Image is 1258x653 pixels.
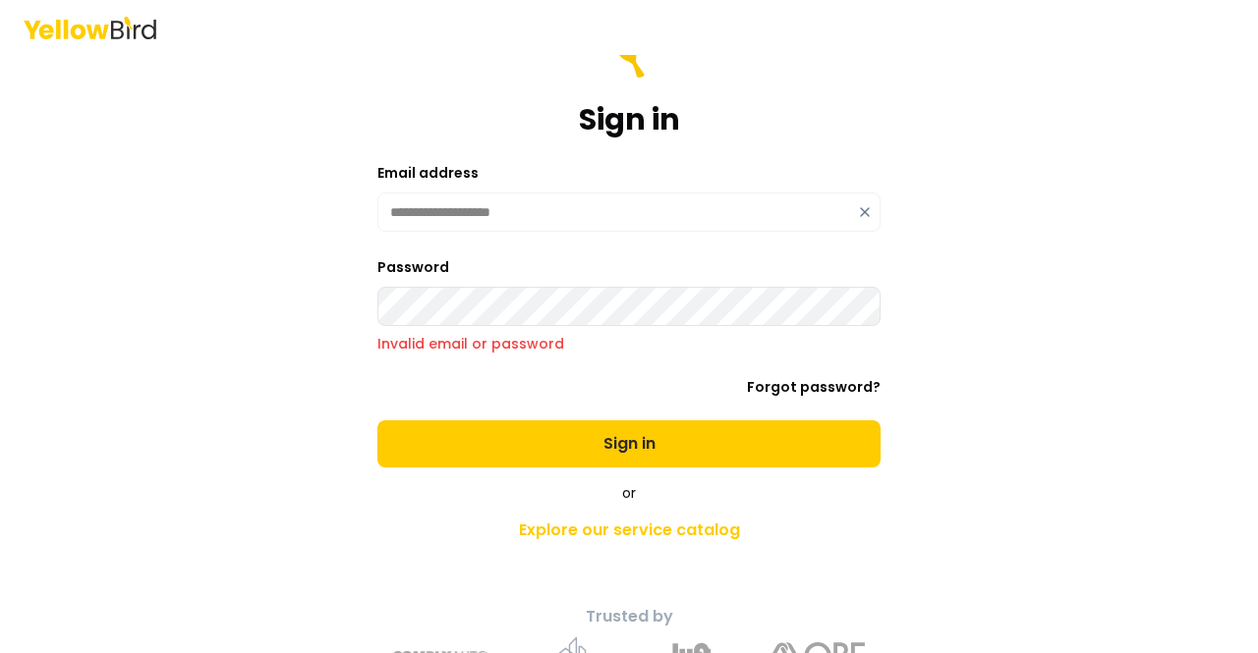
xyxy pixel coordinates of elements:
[377,257,449,277] label: Password
[377,163,479,183] label: Email address
[283,605,975,628] p: Trusted by
[377,420,881,467] button: Sign in
[622,483,636,503] span: or
[579,102,680,137] h1: Sign in
[747,377,881,397] a: Forgot password?
[283,511,975,550] a: Explore our service catalog
[377,334,881,354] p: Invalid email or password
